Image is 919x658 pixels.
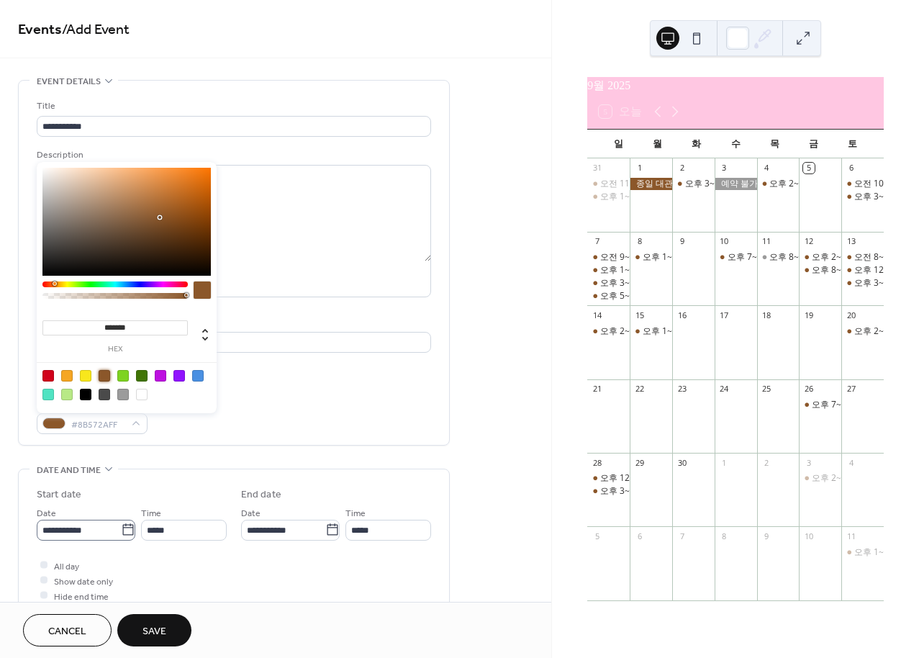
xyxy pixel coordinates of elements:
div: 31 [592,163,602,173]
div: 오후 2~5, 서*샘 [587,325,630,338]
button: Save [117,614,191,646]
div: 일 [599,130,638,158]
div: 오후 1~4, 김*연 [841,546,884,559]
div: 오전 10~12, 조*진 [841,178,884,190]
div: 16 [676,310,687,320]
div: 오후 2~6, 스토**인 [769,178,844,190]
div: #F5A623 [61,370,73,382]
div: 화 [677,130,716,158]
div: 7 [676,531,687,541]
div: 오후 2~5, 서*샘 [600,325,661,338]
span: Date [241,505,261,520]
div: 24 [719,384,730,395]
div: 오후 2~5, 이*인 [799,251,841,263]
div: #FFFFFF [136,389,148,400]
span: / Add Event [62,16,130,44]
div: 27 [846,384,856,395]
div: 오후 7~9, 주*정 [799,399,841,411]
div: 30 [676,457,687,468]
div: 오후 2~8, 장*현 [799,472,841,485]
div: 9 [761,531,772,541]
span: Hide end time [54,589,109,604]
div: 오후 2~6, 스토**인 [757,178,800,190]
div: 20 [846,310,856,320]
div: 오후 3~5, 권*정 [600,277,661,289]
div: 1 [719,457,730,468]
div: 21 [592,384,602,395]
div: 10 [719,236,730,247]
div: #D0021B [42,370,54,382]
div: 19 [803,310,814,320]
div: 오전 11~1, 길*군 [587,178,630,190]
div: #4A4A4A [99,389,110,400]
div: 오전 9~11, 정*정 [587,251,630,263]
div: 수 [716,130,755,158]
div: 8 [719,531,730,541]
div: 9월 2025 [587,77,884,94]
span: All day [54,559,79,574]
a: Events [18,16,62,44]
div: 오후 5~7, 문*민 [600,290,661,302]
div: 6 [846,163,856,173]
div: 오후 3~6, 김*진 [841,277,884,289]
span: Time [345,505,366,520]
div: 29 [634,457,645,468]
span: Time [141,505,161,520]
div: 13 [846,236,856,247]
div: 15 [634,310,645,320]
div: 오후 1~3, 박*현 [630,251,672,263]
div: 8 [634,236,645,247]
div: 1 [634,163,645,173]
div: 7 [592,236,602,247]
div: 오후 7~9, 최*인 [715,251,757,263]
div: 월 [638,130,676,158]
div: 오후 3~6, 이*진 [600,485,661,497]
div: 17 [719,310,730,320]
span: Show date only [54,574,113,589]
div: 10 [803,531,814,541]
div: 오전 9~11, 정*정 [600,251,666,263]
div: 22 [634,384,645,395]
div: #8B572A [99,370,110,382]
div: 오후 7~9, 주*정 [812,399,873,411]
div: 오후 1~3, 이*환 [600,264,661,276]
div: 11 [761,236,772,247]
button: Cancel [23,614,112,646]
label: hex [42,346,188,353]
div: 오후 12~2, 엄*슬 [587,472,630,485]
div: #417505 [136,370,148,382]
div: #4A90E2 [192,370,204,382]
div: #B8E986 [61,389,73,400]
div: 오후 12~2, 엄*슬 [600,472,666,485]
div: 오후 2~4, 박*연 [841,325,884,338]
div: Location [37,315,428,330]
div: 오후 3~6, 이*진 [587,485,630,497]
div: 오후 8~10, 입금대기 [757,251,800,263]
div: 오후 12~2, 장*정 [841,264,884,276]
div: 오후 3~5, 권*정 [587,277,630,289]
div: 14 [592,310,602,320]
div: 오후 8~10, 이*윤 [799,264,841,276]
span: Date and time [37,463,101,478]
span: Event details [37,74,101,89]
div: 예약 불가 [715,178,757,190]
div: 3 [803,457,814,468]
div: 오후 7~9, [PERSON_NAME]*인 [728,251,848,263]
div: #7ED321 [117,370,129,382]
div: 오전 11~1, 길*군 [600,178,666,190]
div: 오후 1~4, 문*우 [600,191,661,203]
div: 오후 3~5, 이*진 [672,178,715,190]
div: 11 [846,531,856,541]
div: Description [37,148,428,163]
div: 오전 8~12, 강*식 [841,251,884,263]
div: End date [241,487,281,502]
div: 2 [676,163,687,173]
div: 23 [676,384,687,395]
div: 18 [761,310,772,320]
div: 오후 3~5, 이*지 [841,191,884,203]
div: 6 [634,531,645,541]
div: 4 [761,163,772,173]
div: 오후 1~3, 이*환 [587,264,630,276]
div: 오후 2~5, 이*인 [812,251,873,263]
